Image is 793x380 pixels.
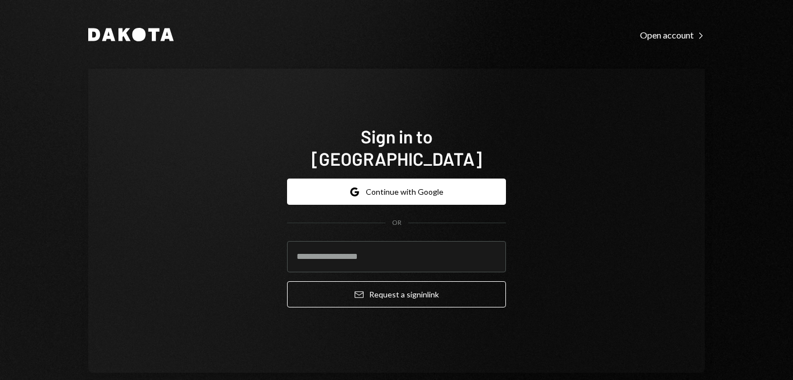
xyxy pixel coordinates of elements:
[287,179,506,205] button: Continue with Google
[640,28,705,41] a: Open account
[287,281,506,307] button: Request a signinlink
[640,30,705,41] div: Open account
[392,218,402,228] div: OR
[287,125,506,170] h1: Sign in to [GEOGRAPHIC_DATA]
